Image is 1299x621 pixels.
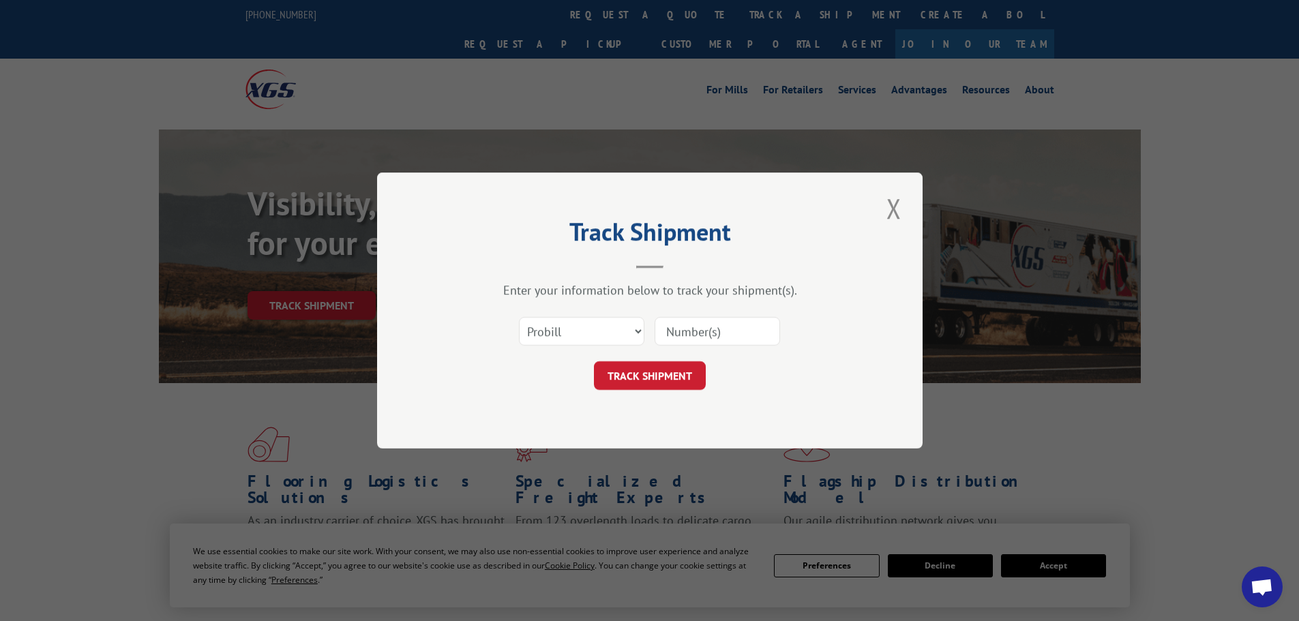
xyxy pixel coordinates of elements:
button: TRACK SHIPMENT [594,361,706,390]
h2: Track Shipment [445,222,854,248]
input: Number(s) [655,317,780,346]
div: Enter your information below to track your shipment(s). [445,282,854,298]
a: Open chat [1242,566,1283,607]
button: Close modal [882,190,906,227]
